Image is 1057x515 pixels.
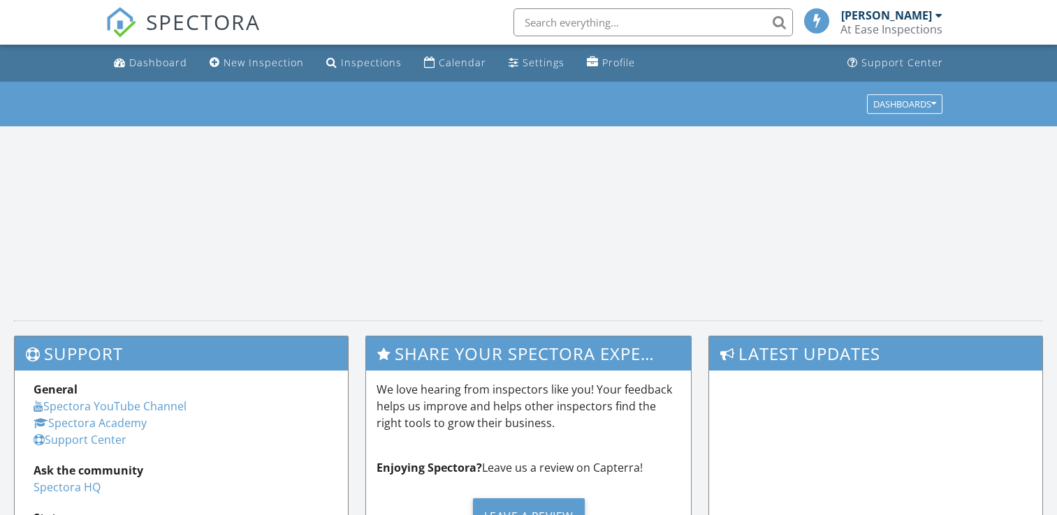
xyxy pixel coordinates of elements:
[377,459,680,476] p: Leave us a review on Capterra!
[602,56,635,69] div: Profile
[842,50,949,76] a: Support Center
[503,50,570,76] a: Settings
[34,479,101,495] a: Spectora HQ
[108,50,193,76] a: Dashboard
[581,50,641,76] a: Profile
[377,460,482,475] strong: Enjoying Spectora?
[34,415,147,431] a: Spectora Academy
[34,432,126,447] a: Support Center
[841,8,932,22] div: [PERSON_NAME]
[341,56,402,69] div: Inspections
[146,7,261,36] span: SPECTORA
[224,56,304,69] div: New Inspection
[15,336,348,371] h3: Support
[34,398,187,414] a: Spectora YouTube Channel
[129,56,187,69] div: Dashboard
[867,94,942,114] button: Dashboards
[861,56,943,69] div: Support Center
[105,19,261,48] a: SPECTORA
[523,56,564,69] div: Settings
[439,56,486,69] div: Calendar
[840,22,942,36] div: At Ease Inspections
[105,7,136,38] img: The Best Home Inspection Software - Spectora
[418,50,492,76] a: Calendar
[709,336,1042,371] h3: Latest Updates
[34,382,78,397] strong: General
[366,336,691,371] h3: Share Your Spectora Experience
[513,8,793,36] input: Search everything...
[377,381,680,431] p: We love hearing from inspectors like you! Your feedback helps us improve and helps other inspecto...
[204,50,309,76] a: New Inspection
[34,462,329,479] div: Ask the community
[873,99,936,109] div: Dashboards
[321,50,407,76] a: Inspections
